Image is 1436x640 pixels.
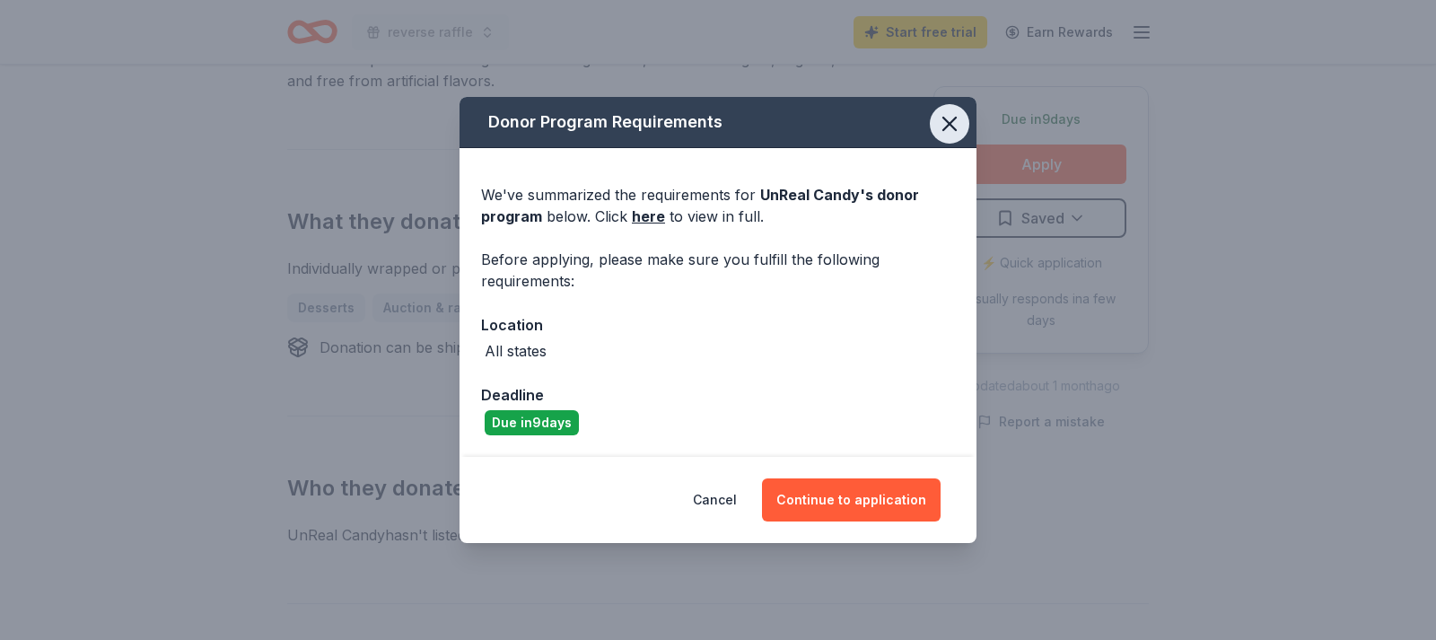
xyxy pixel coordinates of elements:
div: We've summarized the requirements for below. Click to view in full. [481,184,955,227]
div: Due in 9 days [485,410,579,435]
div: Deadline [481,383,955,407]
div: Donor Program Requirements [460,97,976,148]
button: Continue to application [762,478,941,522]
a: here [632,206,665,227]
div: Before applying, please make sure you fulfill the following requirements: [481,249,955,292]
div: All states [485,340,547,362]
div: Location [481,313,955,337]
button: Cancel [693,478,737,522]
